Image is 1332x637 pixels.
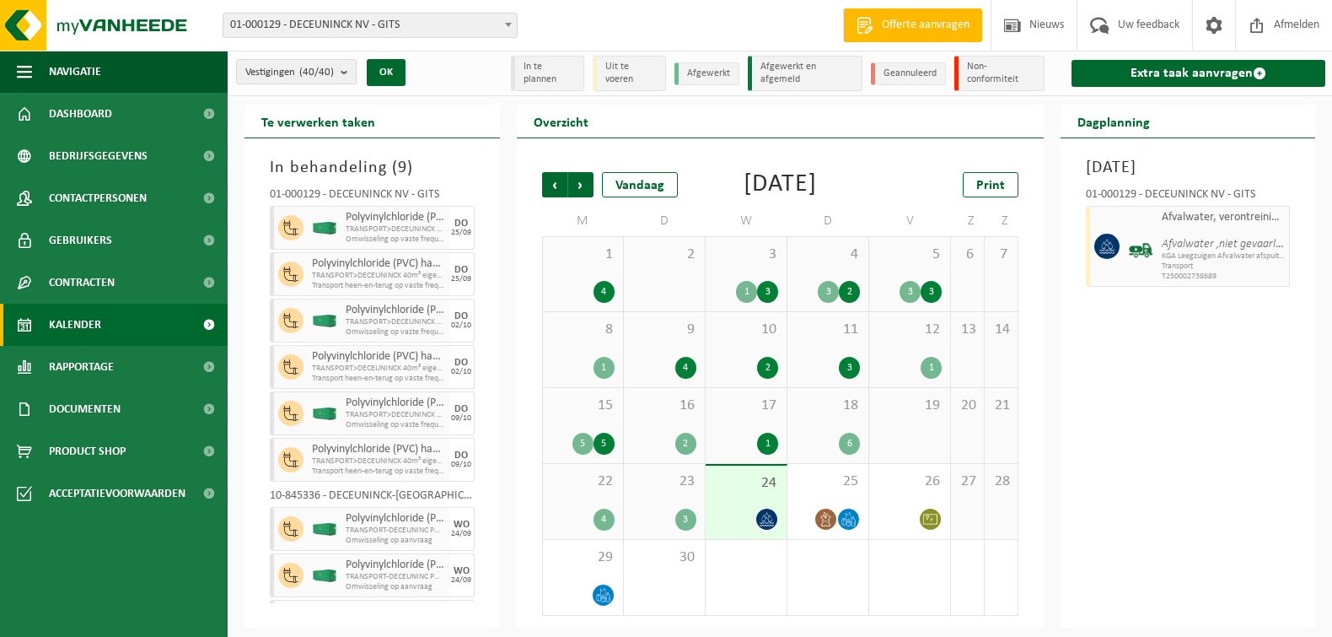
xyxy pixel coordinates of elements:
[985,206,1018,236] td: Z
[542,206,624,236] td: M
[451,530,471,538] div: 24/09
[632,321,696,339] span: 9
[951,206,985,236] td: Z
[796,321,860,339] span: 11
[49,135,148,177] span: Bedrijfsgegevens
[959,397,975,415] span: 20
[674,62,739,85] li: Afgewerkt
[1162,262,1286,272] span: Transport
[346,224,445,235] span: TRANSPORT>DECEUNINCK PVC POST CONSUMER
[959,472,975,491] span: 27
[1086,189,1291,206] div: 01-000129 - DECEUNINCK NV - GITS
[1072,60,1325,87] a: Extra taak aanvragen
[993,397,1009,415] span: 21
[346,327,445,337] span: Omwisseling op vaste frequentie
[632,472,696,491] span: 23
[593,56,666,91] li: Uit te voeren
[796,472,860,491] span: 25
[454,219,468,229] div: DO
[1162,272,1286,282] span: T250002738689
[312,271,445,281] span: TRANSPORT>DECEUNINCK 40m³ eigendom klant PVC, post-consumer
[818,281,839,303] div: 3
[49,388,121,430] span: Documenten
[878,321,942,339] span: 12
[593,509,615,531] div: 4
[593,281,615,303] div: 4
[843,8,982,42] a: Offerte aanvragen
[49,219,112,262] span: Gebruikers
[714,321,778,339] span: 10
[346,235,445,245] span: Omwisseling op vaste frequentie
[454,358,468,368] div: DO
[796,397,860,415] span: 18
[839,433,860,455] div: 6
[551,472,615,491] span: 22
[602,172,678,197] div: Vandaag
[551,321,615,339] span: 8
[1128,234,1153,259] img: BL-LQ-LV
[346,211,445,224] span: Polyvinylchloride (PVC) hard, profielen, pre-consumer
[312,456,445,467] span: TRANSPORT>DECEUNINCK 40m³ eigendom klant PVC, post-consumer
[451,576,471,585] div: 24/09
[551,548,615,567] span: 29
[346,572,445,582] span: TRANSPORT-DECEUNINC PVC zaagresten
[236,59,357,84] button: Vestigingen(40/40)
[787,206,869,236] td: D
[454,311,468,321] div: DO
[451,275,471,283] div: 25/09
[49,304,101,346] span: Kalender
[632,548,696,567] span: 30
[744,172,817,197] div: [DATE]
[454,520,470,530] div: WO
[959,321,975,339] span: 13
[632,246,696,264] span: 2
[748,56,863,91] li: Afgewerkt en afgemeld
[839,281,860,303] div: 2
[551,397,615,415] span: 15
[451,229,471,237] div: 25/09
[346,582,445,592] span: Omwisseling op aanvraag
[49,346,114,388] span: Rapportage
[223,13,518,38] span: 01-000129 - DECEUNINCK NV - GITS
[49,93,112,135] span: Dashboard
[757,357,778,379] div: 2
[963,172,1018,197] a: Print
[346,512,445,526] span: Polyvinylchloride (PVC) zaagresten
[223,13,517,37] span: 01-000129 - DECEUNINCK NV - GITS
[454,451,468,461] div: DO
[270,490,475,507] div: 10-845336 - DECEUNINCK-[GEOGRAPHIC_DATA] - ZWEVEZELE
[312,257,445,271] span: Polyvinylchloride (PVC) hard, profielen en buizen, post-consumer
[714,246,778,264] span: 3
[451,321,471,330] div: 02/10
[511,56,584,91] li: In te plannen
[1086,155,1291,181] h3: [DATE]
[568,172,593,197] span: Volgende
[714,397,778,415] span: 17
[706,206,787,236] td: W
[312,281,445,291] span: Transport heen-en-terug op vaste frequentie
[244,105,392,138] h2: Te verwerken taken
[346,304,445,317] span: Polyvinylchloride (PVC) hard, profielen, pre-consumer
[572,433,593,455] div: 5
[245,60,334,85] span: Vestigingen
[346,536,445,546] span: Omwisseling op aanvraag
[959,246,975,264] span: 6
[900,281,921,303] div: 3
[976,179,1005,192] span: Print
[346,410,445,420] span: TRANSPORT>DECEUNINCK PVC POST CONSUMER
[993,472,1009,491] span: 28
[270,155,475,181] h3: In behandeling ( )
[49,430,126,472] span: Product Shop
[542,172,567,197] span: Vorige
[675,433,696,455] div: 2
[796,246,860,264] span: 4
[299,67,334,78] count: (40/40)
[632,397,696,415] span: 16
[757,281,778,303] div: 3
[714,474,778,493] span: 24
[312,350,445,364] span: Polyvinylchloride (PVC) hard, profielen en buizen, post-consumer
[839,357,860,379] div: 3
[921,357,942,379] div: 1
[312,315,337,327] img: HK-XC-40-GN-00
[736,281,757,303] div: 1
